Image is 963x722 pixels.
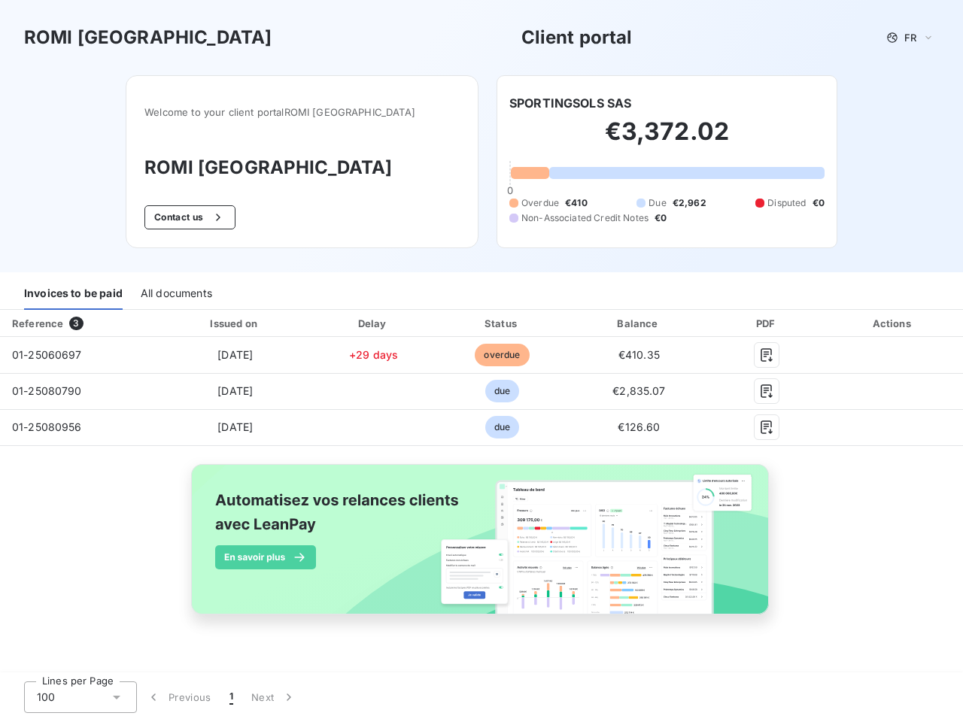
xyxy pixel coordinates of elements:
img: banner [178,455,785,640]
span: 01-25060697 [12,348,82,361]
div: Reference [12,317,63,329]
span: 01-25080956 [12,420,82,433]
span: 01-25080790 [12,384,82,397]
span: [DATE] [217,384,253,397]
span: €0 [813,196,825,210]
span: €0 [655,211,667,225]
span: +29 days [349,348,398,361]
span: due [485,380,519,402]
span: [DATE] [217,420,253,433]
span: €410 [565,196,588,210]
h2: €3,372.02 [509,117,825,162]
div: Issued on [163,316,308,331]
h3: Client portal [521,24,633,51]
button: Contact us [144,205,235,229]
span: [DATE] [217,348,253,361]
span: €126.60 [618,420,660,433]
h3: ROMI [GEOGRAPHIC_DATA] [144,154,460,181]
div: PDF [713,316,820,331]
span: Overdue [521,196,559,210]
span: 0 [507,184,513,196]
div: Status [439,316,564,331]
div: Delay [314,316,433,331]
span: Disputed [767,196,806,210]
span: €2,962 [673,196,706,210]
span: 100 [37,690,55,705]
span: €2,835.07 [612,384,665,397]
span: Non-Associated Credit Notes [521,211,649,225]
span: 3 [69,317,83,330]
span: Welcome to your client portal ROMI [GEOGRAPHIC_DATA] [144,106,460,118]
h6: SPORTINGSOLS SAS [509,94,631,112]
button: Previous [137,681,220,713]
button: 1 [220,681,242,713]
div: All documents [141,278,212,310]
span: Due [649,196,666,210]
span: due [485,416,519,438]
div: Invoices to be paid [24,278,123,310]
h3: ROMI [GEOGRAPHIC_DATA] [24,24,272,51]
span: €410.35 [618,348,660,361]
div: Balance [571,316,708,331]
div: Actions [826,316,960,331]
button: Next [242,681,305,713]
span: 1 [229,690,233,705]
span: FR [904,32,916,44]
span: overdue [475,344,529,366]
